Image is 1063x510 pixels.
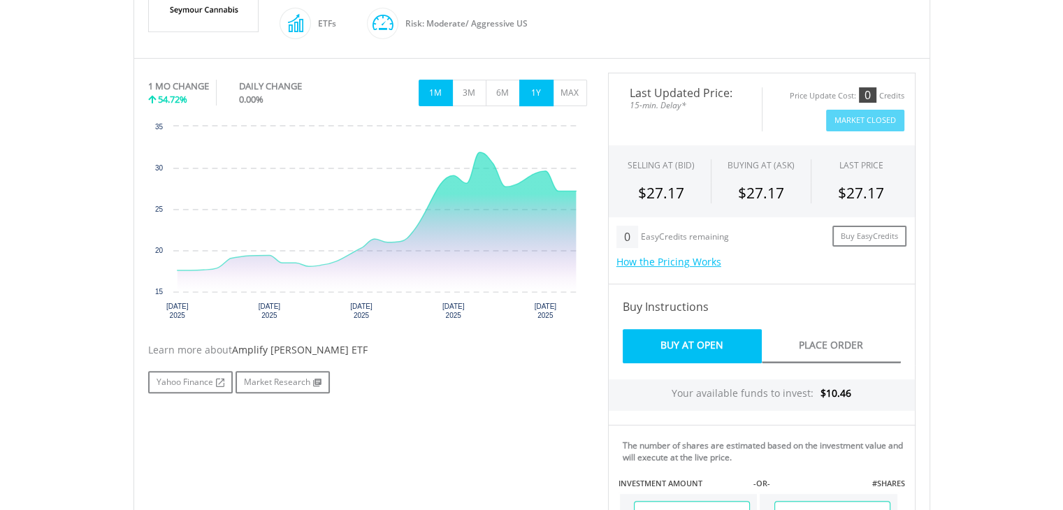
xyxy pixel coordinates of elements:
span: 15-min. Delay* [619,99,751,112]
text: 15 [154,288,163,296]
svg: Interactive chart [148,119,587,329]
div: EasyCredits remaining [641,232,729,244]
text: [DATE] 2025 [534,303,556,319]
text: [DATE] 2025 [258,303,280,319]
button: 3M [452,80,486,106]
text: [DATE] 2025 [166,303,188,319]
div: Chart. Highcharts interactive chart. [148,119,587,329]
text: 20 [154,247,163,254]
h4: Buy Instructions [623,298,901,315]
button: Market Closed [826,110,904,131]
span: BUYING AT (ASK) [728,159,795,171]
div: 1 MO CHANGE [148,80,209,93]
text: 25 [154,205,163,213]
text: [DATE] 2025 [442,303,464,319]
span: 0.00% [239,93,263,105]
a: Buy At Open [623,329,762,363]
div: DAILY CHANGE [239,80,349,93]
span: $27.17 [638,183,684,203]
div: The number of shares are estimated based on the investment value and will execute at the live price. [623,439,909,463]
div: LAST PRICE [839,159,883,171]
div: Learn more about [148,343,587,357]
text: 30 [154,164,163,172]
a: Place Order [762,329,901,363]
div: Risk: Moderate/ Aggressive US [398,7,528,41]
div: ETFs [311,7,336,41]
span: 54.72% [158,93,187,105]
a: Market Research [236,371,330,393]
div: Your available funds to invest: [609,379,915,411]
span: $27.17 [738,183,784,203]
a: How the Pricing Works [616,255,721,268]
a: Buy EasyCredits [832,226,906,247]
div: 0 [616,226,638,248]
label: -OR- [753,478,769,489]
span: $10.46 [820,386,851,400]
label: #SHARES [872,478,904,489]
div: SELLING AT (BID) [628,159,695,171]
a: Yahoo Finance [148,371,233,393]
button: 1M [419,80,453,106]
div: Price Update Cost: [790,91,856,101]
button: 6M [486,80,520,106]
button: 1Y [519,80,554,106]
text: [DATE] 2025 [350,303,373,319]
span: Last Updated Price: [619,87,751,99]
span: Amplify [PERSON_NAME] ETF [232,343,368,356]
label: INVESTMENT AMOUNT [619,478,702,489]
text: 35 [154,123,163,131]
div: Credits [879,91,904,101]
button: MAX [553,80,587,106]
div: 0 [859,87,876,103]
span: $27.17 [838,183,884,203]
